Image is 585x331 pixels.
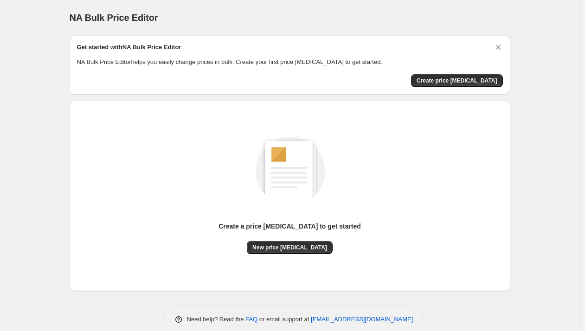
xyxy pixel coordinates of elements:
span: Need help? Read the [187,316,246,323]
button: New price [MEDICAL_DATA] [247,241,333,254]
span: NA Bulk Price Editor [70,13,158,23]
span: or email support at [257,316,311,323]
button: Dismiss card [494,43,503,52]
p: NA Bulk Price Editor helps you easily change prices in bulk. Create your first price [MEDICAL_DAT... [77,57,503,67]
p: Create a price [MEDICAL_DATA] to get started [219,222,361,231]
h2: Get started with NA Bulk Price Editor [77,43,181,52]
span: Create price [MEDICAL_DATA] [417,77,497,84]
span: New price [MEDICAL_DATA] [252,244,327,251]
a: FAQ [245,316,257,323]
button: Create price change job [411,74,503,87]
a: [EMAIL_ADDRESS][DOMAIN_NAME] [311,316,413,323]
